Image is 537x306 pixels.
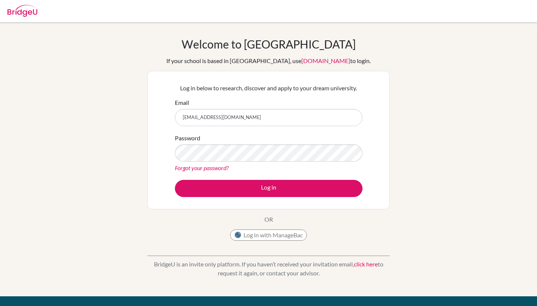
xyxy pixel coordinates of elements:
button: Log in with ManageBac [230,229,307,241]
button: Log in [175,180,362,197]
img: Bridge-U [7,5,37,17]
div: If your school is based in [GEOGRAPHIC_DATA], use to login. [166,56,371,65]
a: Forgot your password? [175,164,229,171]
a: click here [354,260,378,268]
p: Log in below to research, discover and apply to your dream university. [175,84,362,93]
label: Password [175,134,200,143]
p: BridgeU is an invite only platform. If you haven’t received your invitation email, to request it ... [147,260,390,278]
label: Email [175,98,189,107]
h1: Welcome to [GEOGRAPHIC_DATA] [182,37,356,51]
p: OR [264,215,273,224]
a: [DOMAIN_NAME] [301,57,350,64]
